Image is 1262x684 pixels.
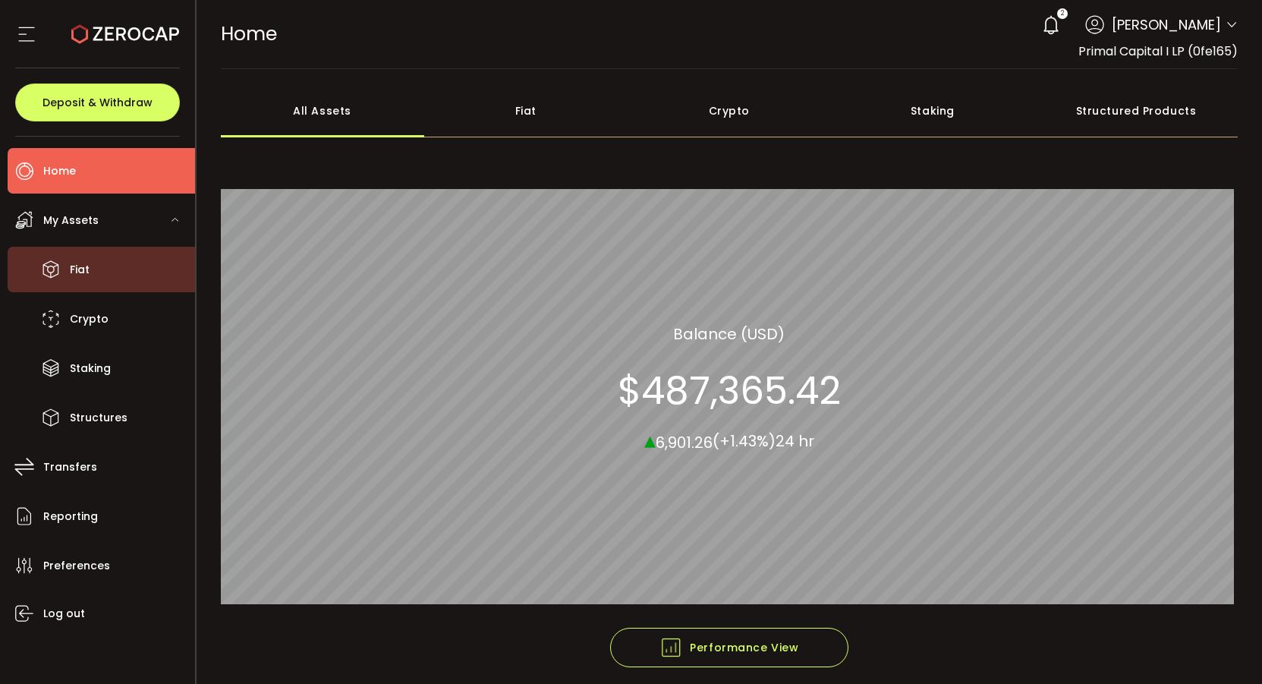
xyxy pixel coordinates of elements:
[70,308,109,330] span: Crypto
[776,430,814,452] span: 24 hr
[659,636,798,659] span: Performance View
[1112,14,1221,35] span: [PERSON_NAME]
[713,430,776,452] span: (+1.43%)
[656,431,713,452] span: 6,901.26
[1186,611,1262,684] iframe: Chat Widget
[1078,43,1238,60] span: Primal Capital I LP (0fe165)
[43,160,76,182] span: Home
[644,423,656,455] span: ▴
[70,407,127,429] span: Structures
[1034,84,1238,137] div: Structured Products
[43,456,97,478] span: Transfers
[221,20,277,47] span: Home
[43,603,85,625] span: Log out
[15,84,180,121] button: Deposit & Withdraw
[42,97,153,108] span: Deposit & Withdraw
[610,628,848,667] button: Performance View
[424,84,628,137] div: Fiat
[673,322,785,345] section: Balance (USD)
[1061,8,1064,19] span: 2
[628,84,831,137] div: Crypto
[618,367,841,413] section: $487,365.42
[43,210,99,232] span: My Assets
[70,259,90,281] span: Fiat
[831,84,1034,137] div: Staking
[70,358,111,380] span: Staking
[221,84,424,137] div: All Assets
[43,506,98,528] span: Reporting
[43,555,110,577] span: Preferences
